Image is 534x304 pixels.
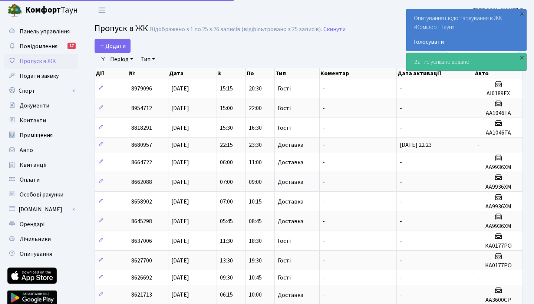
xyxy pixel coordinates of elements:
[220,124,233,132] span: 15:30
[278,292,303,298] span: Доставка
[278,199,303,205] span: Доставка
[4,232,78,247] a: Лічильники
[168,68,217,79] th: Дата
[400,217,402,225] span: -
[128,68,168,79] th: №
[4,69,78,83] a: Подати заявку
[477,262,520,269] h5: KA0177PO
[25,4,78,17] span: Таун
[150,26,322,33] div: Відображено з 1 по 25 з 26 записів (відфільтровано з 25 записів).
[171,291,189,299] span: [DATE]
[171,141,189,149] span: [DATE]
[93,4,111,16] button: Переключити навігацію
[20,131,53,139] span: Приміщення
[20,191,63,199] span: Особові рахунки
[20,146,33,154] span: Авто
[138,53,158,66] a: Тип
[278,105,291,111] span: Гості
[400,158,402,166] span: -
[4,172,78,187] a: Оплати
[4,247,78,261] a: Опитування
[220,291,233,299] span: 06:15
[400,198,402,206] span: -
[4,158,78,172] a: Квитанції
[20,161,47,169] span: Квитанції
[4,83,78,98] a: Спорт
[323,26,346,33] a: Скинути
[323,237,325,245] span: -
[249,158,262,166] span: 11:00
[477,223,520,230] h5: АА9936ХМ
[397,68,474,79] th: Дата активації
[400,257,402,265] span: -
[278,142,303,148] span: Доставка
[477,90,520,97] h5: АІ0189ЕХ
[171,257,189,265] span: [DATE]
[4,113,78,128] a: Контакти
[406,53,526,71] div: Запис успішно додано.
[278,159,303,165] span: Доставка
[4,187,78,202] a: Особові рахунки
[400,104,402,112] span: -
[20,27,70,36] span: Панель управління
[249,178,262,186] span: 09:00
[477,164,520,171] h5: АА9936ХМ
[131,274,152,282] span: 8626692
[4,202,78,217] a: [DOMAIN_NAME]
[131,85,152,93] span: 8979096
[220,198,233,206] span: 07:00
[278,218,303,224] span: Доставка
[20,235,51,243] span: Лічильники
[323,178,325,186] span: -
[171,158,189,166] span: [DATE]
[171,198,189,206] span: [DATE]
[518,10,525,17] div: ×
[171,85,189,93] span: [DATE]
[220,85,233,93] span: 15:15
[131,237,152,245] span: 8637006
[220,257,233,265] span: 13:30
[400,291,402,299] span: -
[220,141,233,149] span: 22:15
[220,158,233,166] span: 06:00
[20,250,52,258] span: Опитування
[323,198,325,206] span: -
[99,42,126,50] span: Додати
[25,4,61,16] b: Комфорт
[171,237,189,245] span: [DATE]
[249,198,262,206] span: 10:15
[246,68,275,79] th: По
[217,68,246,79] th: З
[20,102,49,110] span: Документи
[323,124,325,132] span: -
[477,110,520,117] h5: AA1046TA
[323,274,325,282] span: -
[278,86,291,92] span: Гості
[275,68,320,79] th: Тип
[473,6,525,14] b: [PERSON_NAME] Л.
[477,141,479,149] span: -
[4,217,78,232] a: Орендарі
[171,124,189,132] span: [DATE]
[4,98,78,113] a: Документи
[249,291,262,299] span: 10:00
[278,125,291,131] span: Гості
[171,217,189,225] span: [DATE]
[131,141,152,149] span: 8680957
[323,141,325,149] span: -
[131,217,152,225] span: 8645298
[171,274,189,282] span: [DATE]
[249,141,262,149] span: 23:30
[4,128,78,143] a: Приміщення
[400,124,402,132] span: -
[249,85,262,93] span: 20:30
[20,57,56,65] span: Пропуск в ЖК
[320,68,396,79] th: Коментар
[220,217,233,225] span: 05:45
[323,85,325,93] span: -
[95,39,131,53] a: Додати
[477,242,520,250] h5: KA0177PO
[4,54,78,69] a: Пропуск в ЖК
[323,104,325,112] span: -
[518,54,525,61] div: ×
